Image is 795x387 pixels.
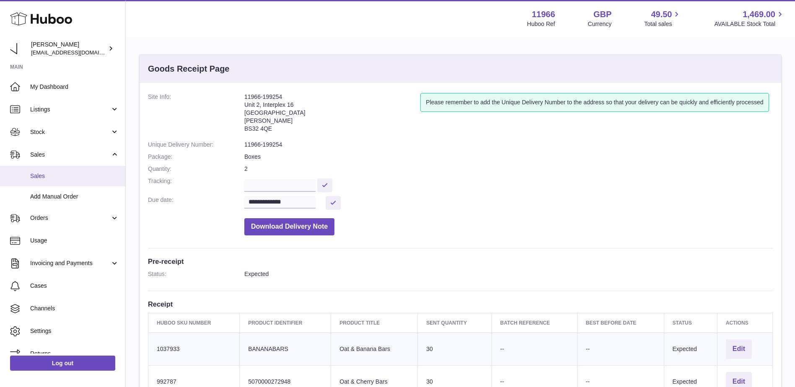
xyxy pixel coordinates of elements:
[664,313,717,333] th: Status
[577,313,664,333] th: Best Before Date
[30,214,110,222] span: Orders
[30,128,110,136] span: Stock
[240,313,331,333] th: Product Identifier
[726,339,752,359] button: Edit
[30,237,119,245] span: Usage
[244,153,773,161] dd: Boxes
[527,20,555,28] div: Huboo Ref
[30,282,119,290] span: Cases
[331,313,418,333] th: Product title
[30,172,119,180] span: Sales
[148,313,240,333] th: Huboo SKU Number
[30,106,110,114] span: Listings
[664,333,717,365] td: Expected
[148,333,240,365] td: 1037933
[418,313,492,333] th: Sent Quantity
[31,49,123,56] span: [EMAIL_ADDRESS][DOMAIN_NAME]
[577,333,664,365] td: --
[644,9,681,28] a: 49.50 Total sales
[420,93,769,112] div: Please remember to add the Unique Delivery Number to the address so that your delivery can be qui...
[418,333,492,365] td: 30
[30,193,119,201] span: Add Manual Order
[714,9,785,28] a: 1,469.00 AVAILABLE Stock Total
[717,313,772,333] th: Actions
[588,20,612,28] div: Currency
[30,83,119,91] span: My Dashboard
[148,257,773,266] h3: Pre-receipt
[714,20,785,28] span: AVAILABLE Stock Total
[492,313,577,333] th: Batch Reference
[148,299,773,309] h3: Receipt
[30,350,119,358] span: Returns
[30,151,110,159] span: Sales
[244,165,773,173] dd: 2
[244,218,334,235] button: Download Delivery Note
[651,9,672,20] span: 49.50
[492,333,577,365] td: --
[148,141,244,149] dt: Unique Delivery Number:
[31,41,106,57] div: [PERSON_NAME]
[331,333,418,365] td: Oat & Banana Bars
[148,270,244,278] dt: Status:
[10,356,115,371] a: Log out
[244,270,773,278] dd: Expected
[532,9,555,20] strong: 11966
[148,93,244,137] dt: Site Info:
[148,177,244,192] dt: Tracking:
[244,141,773,149] dd: 11966-199254
[593,9,611,20] strong: GBP
[644,20,681,28] span: Total sales
[148,63,230,75] h3: Goods Receipt Page
[148,165,244,173] dt: Quantity:
[148,153,244,161] dt: Package:
[30,327,119,335] span: Settings
[240,333,331,365] td: BANANABARS
[30,304,119,312] span: Channels
[148,196,244,210] dt: Due date:
[30,259,110,267] span: Invoicing and Payments
[743,9,775,20] span: 1,469.00
[10,42,23,55] img: internalAdmin-11966@internal.huboo.com
[244,93,420,137] address: 11966-199254 Unit 2, Interplex 16 [GEOGRAPHIC_DATA] [PERSON_NAME] BS32 4QE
